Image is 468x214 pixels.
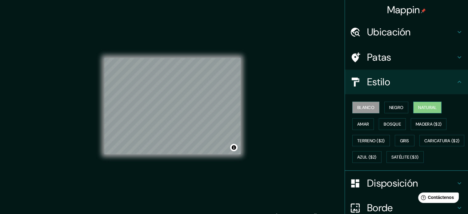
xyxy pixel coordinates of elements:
div: Ubicación [345,20,468,44]
button: Bosque [379,118,406,130]
button: Activar o desactivar atribución [230,144,238,151]
font: Terreno ($2) [357,138,385,143]
font: Mappin [387,3,420,16]
font: Azul ($2) [357,155,377,160]
button: Satélite ($3) [386,151,424,163]
div: Estilo [345,70,468,94]
font: Gris [400,138,409,143]
font: Madera ($2) [416,121,442,127]
button: Caricatura ($2) [419,135,465,147]
font: Satélite ($3) [391,155,419,160]
img: pin-icon.png [421,8,426,13]
div: Patas [345,45,468,70]
font: Estilo [367,75,390,88]
canvas: Mapa [104,58,241,154]
button: Negro [384,102,409,113]
div: Disposición [345,171,468,196]
button: Amar [352,118,374,130]
font: Bosque [384,121,401,127]
font: Disposición [367,177,418,190]
font: Amar [357,121,369,127]
font: Negro [389,105,404,110]
font: Blanco [357,105,374,110]
button: Terreno ($2) [352,135,390,147]
iframe: Lanzador de widgets de ayuda [413,190,461,207]
font: Natural [418,105,437,110]
font: Patas [367,51,391,64]
button: Azul ($2) [352,151,382,163]
font: Caricatura ($2) [424,138,460,143]
button: Natural [413,102,442,113]
button: Blanco [352,102,379,113]
font: Ubicación [367,26,411,38]
button: Madera ($2) [411,118,446,130]
button: Gris [395,135,414,147]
